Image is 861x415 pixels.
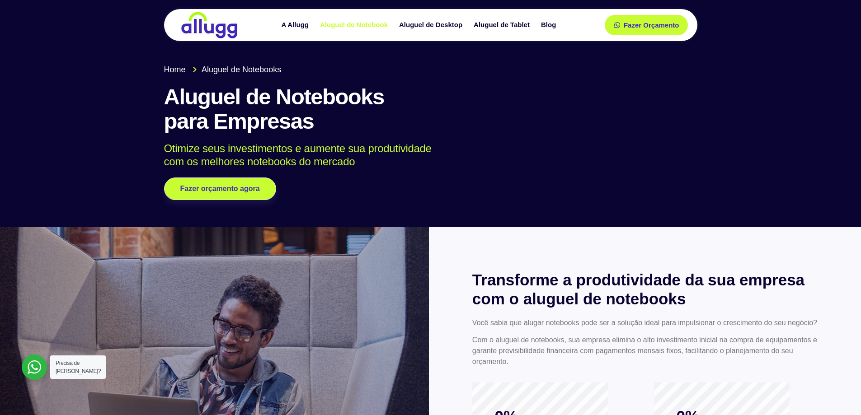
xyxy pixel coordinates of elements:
[164,64,186,76] span: Home
[56,360,101,374] span: Precisa de [PERSON_NAME]?
[624,22,679,28] span: Fazer Orçamento
[164,177,276,200] a: Fazer orçamento agora
[180,185,260,192] span: Fazer orçamento agora
[605,15,688,35] a: Fazer Orçamento
[536,17,563,33] a: Blog
[277,17,315,33] a: A Allugg
[469,17,536,33] a: Aluguel de Tablet
[472,270,818,308] h2: Transforme a produtividade da sua empresa com o aluguel de notebooks
[472,335,818,367] p: Com o aluguel de notebooks, sua empresa elimina o alto investimento inicial na compra de equipame...
[472,317,818,328] p: Você sabia que alugar notebooks pode ser a solução ideal para impulsionar o crescimento do seu ne...
[315,17,395,33] a: Aluguel de Notebook
[164,85,697,134] h1: Aluguel de Notebooks para Empresas
[199,64,281,76] span: Aluguel de Notebooks
[180,11,239,39] img: locação de TI é Allugg
[395,17,469,33] a: Aluguel de Desktop
[164,142,684,168] p: Otimize seus investimentos e aumente sua produtividade com os melhores notebooks do mercado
